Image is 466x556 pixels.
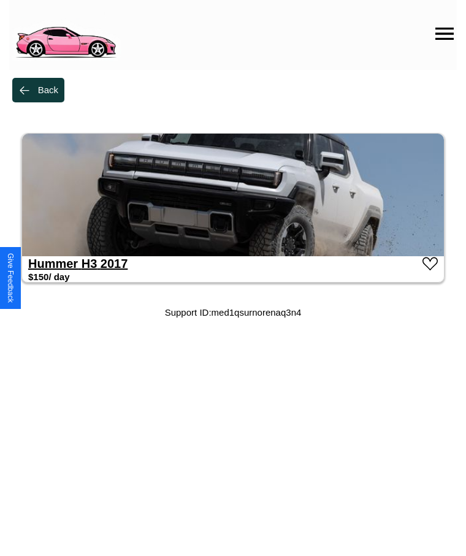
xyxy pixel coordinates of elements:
p: Support ID: med1qsurnorenaq3n4 [165,304,302,321]
div: Give Feedback [6,253,15,303]
h3: $ 150 / day [28,272,70,282]
button: Back [12,78,64,102]
a: Hummer H3 2017 [28,257,128,270]
img: logo [9,6,121,61]
div: Back [38,85,58,95]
